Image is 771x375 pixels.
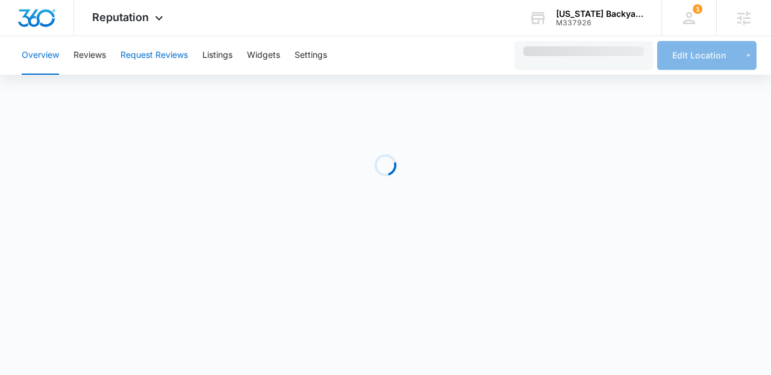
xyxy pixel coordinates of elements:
[295,36,327,75] button: Settings
[73,36,106,75] button: Reviews
[22,36,59,75] button: Overview
[693,4,702,14] span: 1
[693,4,702,14] div: notifications count
[247,36,280,75] button: Widgets
[92,11,149,24] span: Reputation
[556,9,644,19] div: account name
[556,19,644,27] div: account id
[202,36,233,75] button: Listings
[120,36,188,75] button: Request Reviews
